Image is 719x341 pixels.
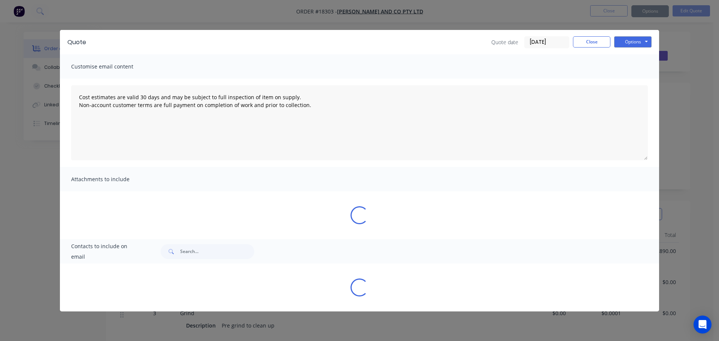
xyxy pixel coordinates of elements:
[71,174,154,185] span: Attachments to include
[573,36,610,48] button: Close
[694,316,712,334] div: Open Intercom Messenger
[71,85,648,160] textarea: Cost estimates are valid 30 days and may be subject to full inspection of item on supply. Non-acc...
[180,244,254,259] input: Search...
[491,38,518,46] span: Quote date
[614,36,652,48] button: Options
[71,241,142,262] span: Contacts to include on email
[71,61,154,72] span: Customise email content
[67,38,86,47] div: Quote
